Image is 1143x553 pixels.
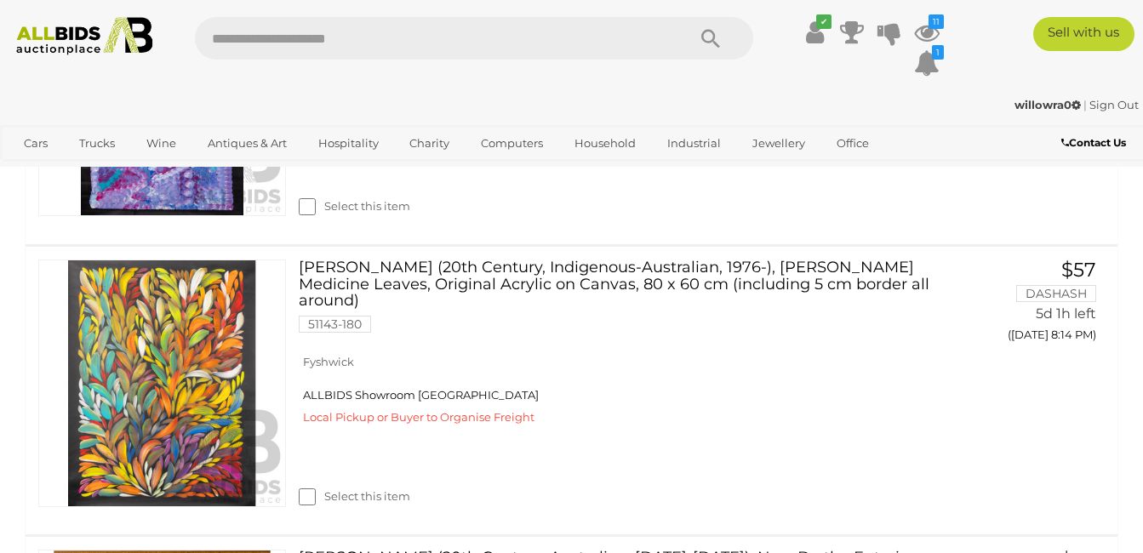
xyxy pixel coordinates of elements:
label: Select this item [299,488,410,505]
a: $57 DASHASH 5d 1h left ([DATE] 8:14 PM) [948,259,1100,351]
a: Charity [398,129,460,157]
a: Household [563,129,647,157]
a: Hospitality [307,129,390,157]
a: Trucks [68,129,126,157]
a: Cars [13,129,59,157]
span: | [1083,98,1087,111]
a: Wine [135,129,187,157]
a: ✔ [802,17,827,48]
img: Allbids.com.au [9,17,161,55]
a: Contact Us [1061,134,1130,152]
div: Local Pickup or Buyer to Organise Freight [299,407,923,427]
a: Computers [470,129,554,157]
a: Jewellery [741,129,816,157]
a: Industrial [656,129,732,157]
a: [PERSON_NAME] (20th Century, Indigenous-Australian, 1976-), [PERSON_NAME] Medicine Leaves, Origin... [311,259,923,345]
a: Sign Out [1089,98,1139,111]
strong: willowra0 [1014,98,1081,111]
i: ✔ [816,14,832,29]
a: willowra0 [1014,98,1083,111]
span: $57 [1061,258,1096,282]
a: 11 [914,17,940,48]
i: 1 [932,45,944,60]
a: Office [826,129,880,157]
a: Sports [13,157,70,185]
b: Contact Us [1061,136,1126,149]
a: [GEOGRAPHIC_DATA] [79,157,222,185]
button: Search [668,17,753,60]
a: Sell with us [1033,17,1134,51]
i: 11 [929,14,944,29]
a: Antiques & Art [197,129,298,157]
a: 1 [914,48,940,78]
label: Select this item [299,198,410,214]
